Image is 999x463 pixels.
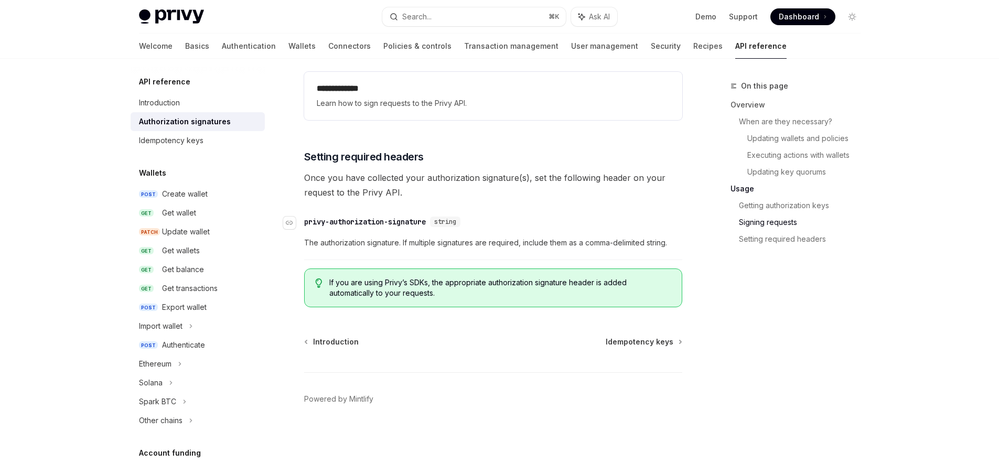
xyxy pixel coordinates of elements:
a: Introduction [131,93,265,112]
svg: Tip [315,278,323,288]
button: Ask AI [571,7,617,26]
a: Updating wallets and policies [747,130,869,147]
a: Setting required headers [739,231,869,247]
a: Support [729,12,758,22]
a: Usage [731,180,869,197]
a: Demo [695,12,716,22]
div: Solana [139,376,163,389]
a: Updating key quorums [747,164,869,180]
span: Once you have collected your authorization signature(s), set the following header on your request... [304,170,682,200]
div: Authenticate [162,339,205,351]
a: Navigate to header [283,212,304,233]
a: Recipes [693,34,723,59]
a: POSTExport wallet [131,298,265,317]
a: GETGet wallets [131,241,265,260]
span: On this page [741,80,788,92]
div: privy-authorization-signature [304,217,426,227]
a: Authorization signatures [131,112,265,131]
button: Toggle dark mode [844,8,861,25]
div: Spark BTC [139,395,176,408]
a: PATCHUpdate wallet [131,222,265,241]
span: Ask AI [589,12,610,22]
div: Other chains [139,414,182,427]
span: If you are using Privy’s SDKs, the appropriate authorization signature header is added automatica... [329,277,671,298]
div: Get balance [162,263,204,276]
a: Wallets [288,34,316,59]
div: Idempotency keys [139,134,203,147]
a: API reference [735,34,787,59]
a: Signing requests [739,214,869,231]
a: POSTAuthenticate [131,336,265,354]
a: Security [651,34,681,59]
a: POSTCreate wallet [131,185,265,203]
div: Search... [402,10,432,23]
div: Create wallet [162,188,208,200]
a: Policies & controls [383,34,452,59]
a: User management [571,34,638,59]
a: Transaction management [464,34,558,59]
a: Authentication [222,34,276,59]
span: GET [139,266,154,274]
span: Idempotency keys [606,337,673,347]
div: Introduction [139,96,180,109]
a: Welcome [139,34,173,59]
div: Get wallet [162,207,196,219]
h5: Account funding [139,447,201,459]
h5: API reference [139,76,190,88]
div: Get wallets [162,244,200,257]
a: Introduction [305,337,359,347]
div: Authorization signatures [139,115,231,128]
span: string [434,218,456,226]
span: Introduction [313,337,359,347]
span: GET [139,247,154,255]
div: Export wallet [162,301,207,314]
span: ⌘ K [549,13,560,21]
div: Import wallet [139,320,182,332]
a: When are they necessary? [739,113,869,130]
span: POST [139,304,158,311]
div: Get transactions [162,282,218,295]
span: PATCH [139,228,160,236]
span: POST [139,190,158,198]
a: Dashboard [770,8,835,25]
button: Search...⌘K [382,7,566,26]
span: The authorization signature. If multiple signatures are required, include them as a comma-delimit... [304,236,682,249]
span: GET [139,209,154,217]
a: Idempotency keys [131,131,265,150]
img: light logo [139,9,204,24]
span: Setting required headers [304,149,424,164]
h5: Wallets [139,167,166,179]
a: GETGet transactions [131,279,265,298]
div: Update wallet [162,225,210,238]
span: Learn how to sign requests to the Privy API. [317,97,670,110]
a: GETGet wallet [131,203,265,222]
a: **** **** ***Learn how to sign requests to the Privy API. [304,72,682,120]
a: Executing actions with wallets [747,147,869,164]
a: Getting authorization keys [739,197,869,214]
a: GETGet balance [131,260,265,279]
a: Idempotency keys [606,337,681,347]
span: GET [139,285,154,293]
span: POST [139,341,158,349]
a: Overview [731,96,869,113]
a: Connectors [328,34,371,59]
a: Powered by Mintlify [304,394,373,404]
span: Dashboard [779,12,819,22]
div: Ethereum [139,358,171,370]
a: Basics [185,34,209,59]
